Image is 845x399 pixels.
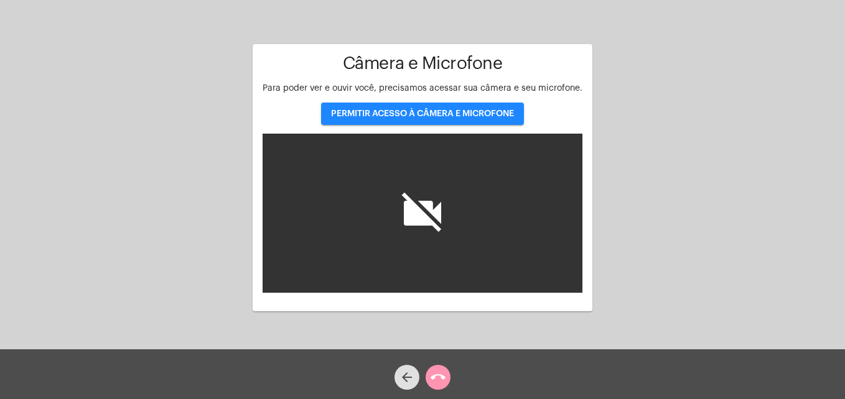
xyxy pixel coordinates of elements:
mat-icon: call_end [431,370,446,385]
i: videocam_off [398,188,447,238]
span: Para poder ver e ouvir você, precisamos acessar sua câmera e seu microfone. [263,84,582,93]
button: PERMITIR ACESSO À CÂMERA E MICROFONE [321,103,524,125]
h1: Câmera e Microfone [263,54,582,73]
span: PERMITIR ACESSO À CÂMERA E MICROFONE [331,109,514,118]
mat-icon: arrow_back [399,370,414,385]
